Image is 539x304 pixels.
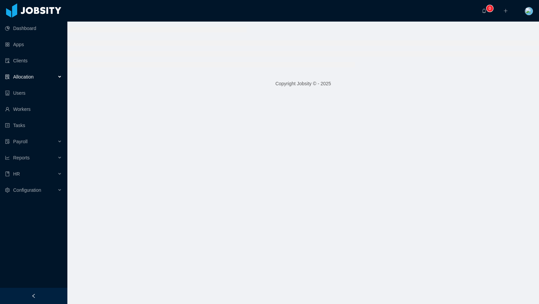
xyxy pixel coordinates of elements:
a: icon: robotUsers [5,86,62,100]
i: icon: setting [5,188,10,192]
a: icon: auditClients [5,54,62,67]
span: Configuration [13,187,41,193]
span: Allocation [13,74,34,80]
a: icon: userWorkers [5,102,62,116]
a: icon: appstoreApps [5,38,62,51]
a: icon: pie-chartDashboard [5,22,62,35]
i: icon: solution [5,74,10,79]
sup: 0 [486,5,493,12]
i: icon: bell [482,8,486,13]
a: icon: profileTasks [5,119,62,132]
span: HR [13,171,20,177]
i: icon: line-chart [5,155,10,160]
i: icon: plus [503,8,508,13]
i: icon: book [5,172,10,176]
span: Reports [13,155,30,160]
span: Payroll [13,139,28,144]
footer: Copyright Jobsity © - 2025 [67,72,539,95]
img: fd154270-6900-11e8-8dba-5d495cac71c7_5cf6810034285.jpeg [525,7,533,15]
i: icon: file-protect [5,139,10,144]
